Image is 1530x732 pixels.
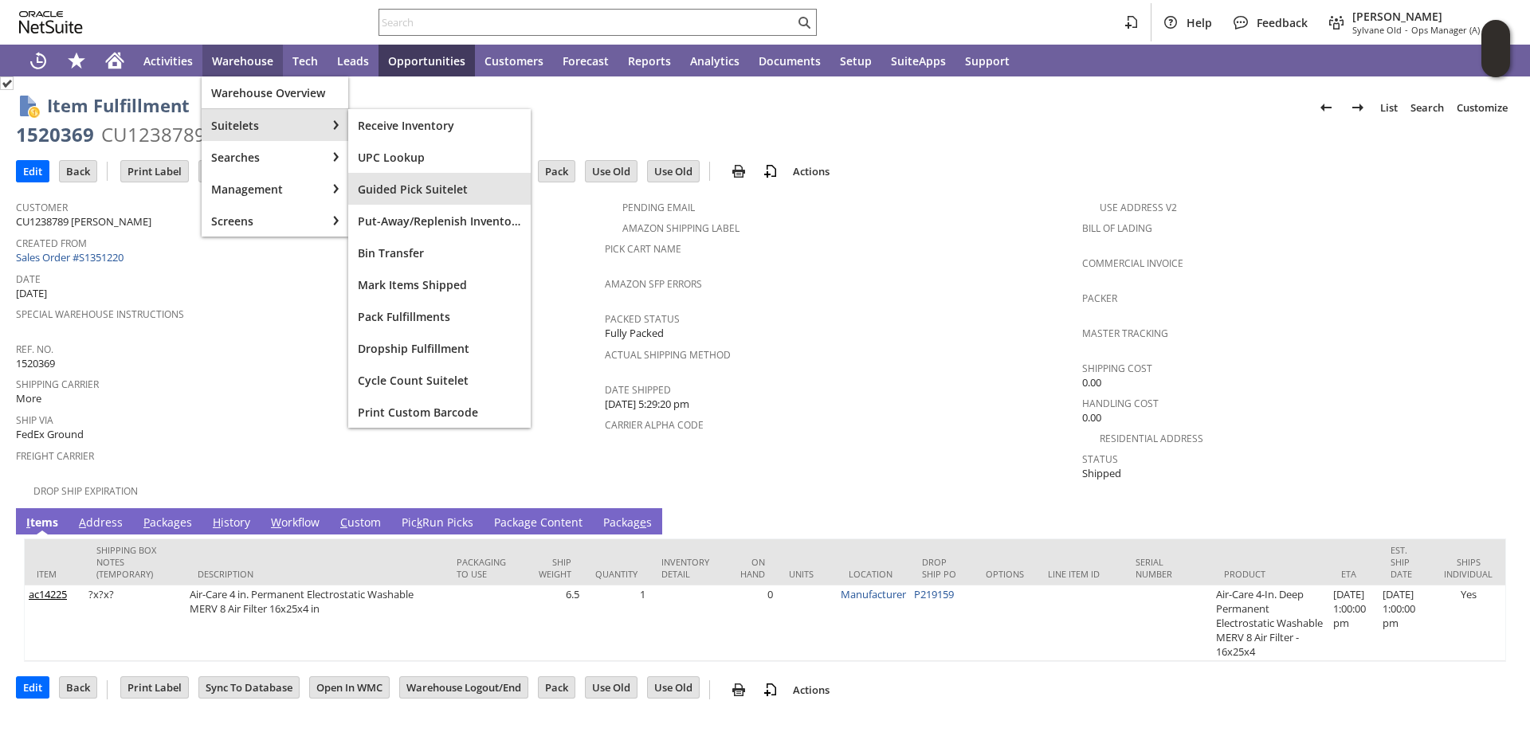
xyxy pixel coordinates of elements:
[1082,397,1159,410] a: Handling Cost
[922,556,962,580] div: Drop Ship PO
[599,515,656,532] a: Packages
[16,356,55,371] span: 1520369
[283,45,328,76] a: Tech
[605,348,731,362] a: Actual Shipping Method
[830,45,881,76] a: Setup
[1485,511,1504,530] a: Unrolled view on
[101,122,359,147] div: CU1238789 [PERSON_NAME]
[1082,292,1117,305] a: Packer
[47,92,190,119] h1: Item Fulfillment
[1187,15,1212,30] span: Help
[209,515,254,532] a: History
[640,515,646,530] span: e
[761,162,780,181] img: add-record.svg
[271,515,281,530] span: W
[198,568,433,580] div: Description
[16,214,151,229] span: CU1238789 [PERSON_NAME]
[1348,98,1367,117] img: Next
[19,45,57,76] a: Recent Records
[794,13,814,32] svg: Search
[211,213,316,229] span: Screens
[787,164,836,178] a: Actions
[348,268,531,300] a: Mark Items Shipped
[1082,256,1183,270] a: Commercial Invoice
[121,161,188,182] input: Print Label
[759,53,821,69] span: Documents
[738,556,765,580] div: On Hand
[379,13,794,32] input: Search
[605,277,702,291] a: Amazon SFP Errors
[19,11,83,33] svg: logo
[648,677,699,698] input: Use Old
[417,515,422,530] span: k
[595,568,637,580] div: Quantity
[202,76,348,108] a: Warehouse Overview
[1443,556,1493,580] div: Ships Individual
[57,45,96,76] div: Shortcuts
[358,373,521,388] span: Cycle Count Suitelet
[16,201,68,214] a: Customer
[605,242,681,256] a: Pick Cart Name
[337,53,369,69] span: Leads
[400,677,528,698] input: Warehouse Logout/End
[16,413,53,427] a: Ship Via
[841,587,906,601] a: Manufacturer
[96,544,174,580] div: Shipping Box Notes (Temporary)
[605,326,664,341] span: Fully Packed
[16,391,41,406] span: More
[586,161,637,182] input: Use Old
[16,427,84,442] span: FedEx Ground
[84,585,186,661] td: ?x?x?
[1082,362,1152,375] a: Shipping Cost
[267,515,324,532] a: Workflow
[37,568,73,580] div: Item
[605,312,680,326] a: Packed Status
[789,568,825,580] div: Units
[1082,221,1152,235] a: Bill Of Lading
[358,341,521,356] span: Dropship Fulfillment
[60,161,96,182] input: Back
[881,45,955,76] a: SuiteApps
[914,587,954,601] a: P219159
[211,182,316,197] span: Management
[16,343,53,356] a: Ref. No.
[690,53,739,69] span: Analytics
[348,141,531,173] a: UPC Lookup
[986,568,1024,580] div: Options
[16,286,47,301] span: [DATE]
[358,150,521,165] span: UPC Lookup
[1100,432,1203,445] a: Residential Address
[202,45,283,76] a: Warehouse
[787,683,836,697] a: Actions
[490,515,586,532] a: Package Content
[121,677,188,698] input: Print Label
[1224,568,1317,580] div: Product
[1082,452,1118,466] a: Status
[1100,201,1177,214] a: Use Address V2
[75,515,127,532] a: Address
[16,237,87,250] a: Created From
[1411,24,1501,36] span: Ops Manager (A) (F2L)
[1082,327,1168,340] a: Master Tracking
[1352,24,1402,36] span: Sylvane Old
[358,277,521,292] span: Mark Items Shipped
[605,418,704,432] a: Carrier Alpha Code
[891,53,946,69] span: SuiteApps
[29,587,67,601] a: ac14225
[539,161,575,182] input: Pack
[134,45,202,76] a: Activities
[16,122,94,147] div: 1520369
[1082,375,1101,390] span: 0.00
[202,141,326,173] div: Searches
[105,51,124,70] svg: Home
[1341,568,1366,580] div: ETA
[1082,410,1101,425] span: 0.00
[310,677,389,698] input: Open In WMC
[729,680,748,699] img: print.svg
[1391,544,1419,580] div: Est. Ship Date
[475,45,553,76] a: Customers
[586,677,637,698] input: Use Old
[563,53,609,69] span: Forecast
[1450,95,1514,120] a: Customize
[539,677,575,698] input: Pack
